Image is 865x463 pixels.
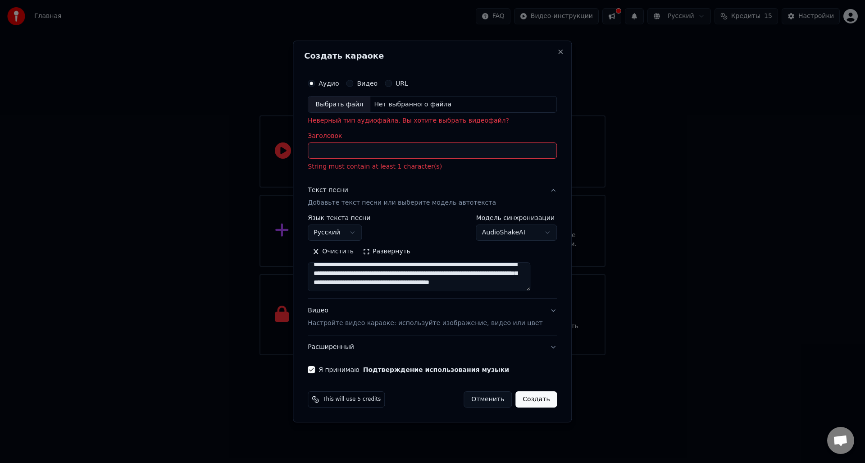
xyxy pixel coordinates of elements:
[308,199,496,208] p: Добавьте текст песни или выберите модель автотекста
[304,52,560,60] h2: Создать караоке
[308,186,348,195] div: Текст песни
[308,215,370,221] label: Язык текста песни
[308,117,557,126] p: Неверный тип аудиофайла. Вы хотите выбрать видеофайл?
[323,396,381,403] span: This will use 5 credits
[363,367,509,373] button: Я принимаю
[319,367,509,373] label: Я принимаю
[308,244,358,259] button: Очистить
[358,244,415,259] button: Развернуть
[319,80,339,87] label: Аудио
[308,299,557,335] button: ВидеоНастройте видео караоке: используйте изображение, видео или цвет
[308,133,557,139] label: Заголовок
[464,391,512,408] button: Отменить
[308,163,557,172] p: String must contain at least 1 character(s)
[476,215,557,221] label: Модель синхронизации
[308,319,542,328] p: Настройте видео караоке: используйте изображение, видео или цвет
[515,391,557,408] button: Создать
[308,96,370,113] div: Выбрать файл
[308,335,557,359] button: Расширенный
[308,306,542,328] div: Видео
[396,80,408,87] label: URL
[308,215,557,298] div: Текст песниДобавьте текст песни или выберите модель автотекста
[357,80,378,87] label: Видео
[308,179,557,215] button: Текст песниДобавьте текст песни или выберите модель автотекста
[370,100,455,109] div: Нет выбранного файла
